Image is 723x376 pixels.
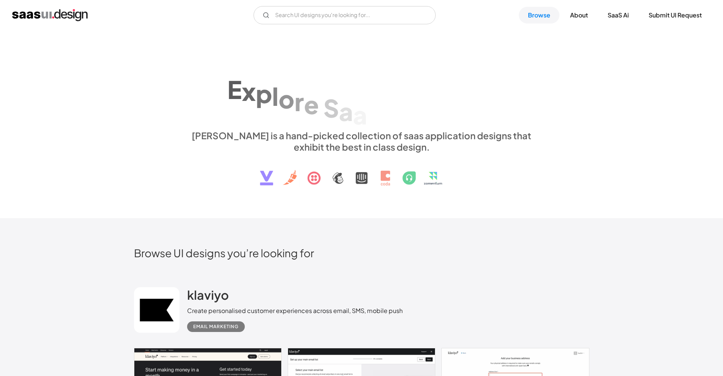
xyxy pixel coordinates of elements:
[187,287,229,306] a: klaviyo
[279,84,295,113] div: o
[254,6,436,24] input: Search UI designs you're looking for...
[304,90,319,119] div: e
[187,130,536,153] div: [PERSON_NAME] is a hand-picked collection of saas application designs that exhibit the best in cl...
[353,100,367,129] div: a
[254,6,436,24] form: Email Form
[227,74,242,104] div: E
[12,9,88,21] a: home
[640,7,711,24] a: Submit UI Request
[247,153,477,192] img: text, icon, saas logo
[187,64,536,123] h1: Explore SaaS UI design patterns & interactions.
[295,87,304,116] div: r
[599,7,638,24] a: SaaS Ai
[134,246,589,260] h2: Browse UI designs you’re looking for
[187,287,229,302] h2: klaviyo
[187,306,403,315] div: Create personalised customer experiences across email, SMS, mobile push
[242,77,256,106] div: x
[323,93,339,122] div: S
[193,322,239,331] div: Email Marketing
[519,7,559,24] a: Browse
[339,96,353,126] div: a
[256,79,272,108] div: p
[561,7,597,24] a: About
[272,81,279,110] div: l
